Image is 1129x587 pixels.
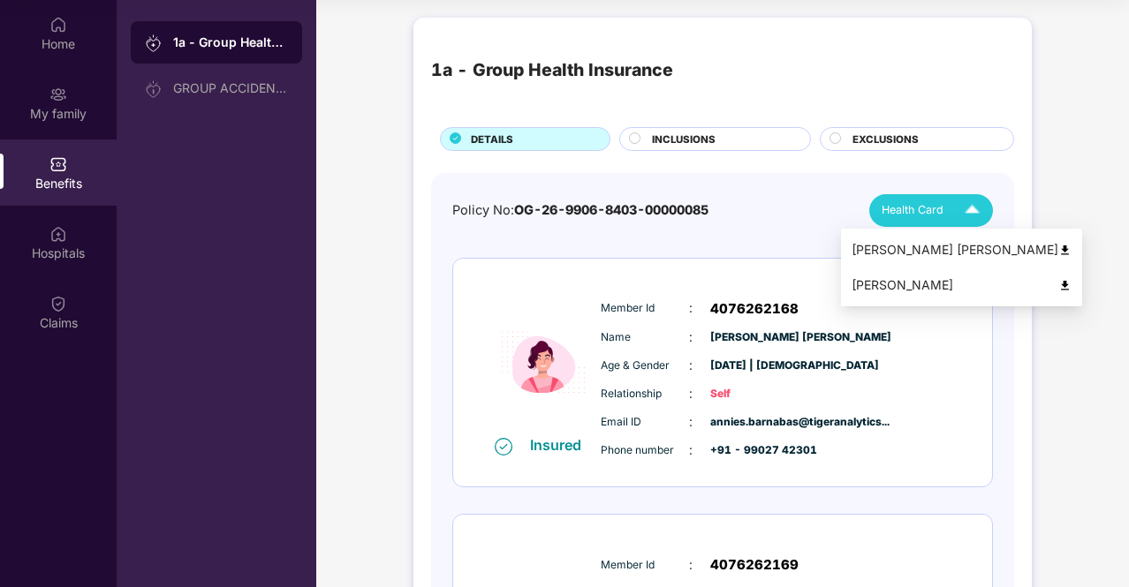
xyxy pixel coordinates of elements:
span: Age & Gender [601,357,689,374]
span: Member Id [601,300,689,317]
span: 4076262168 [710,298,799,320]
span: Name [601,329,689,346]
img: svg+xml;base64,PHN2ZyB3aWR0aD0iMjAiIGhlaWdodD0iMjAiIHZpZXdCb3g9IjAgMCAyMCAyMCIgZmlsbD0ibm9uZSIgeG... [49,86,67,103]
div: 1a - Group Health Insurance [431,56,673,84]
span: Health Card [882,201,943,219]
span: DETAILS [471,132,513,147]
div: GROUP ACCIDENTAL INSURANCE [173,81,288,95]
div: [PERSON_NAME] [PERSON_NAME] [852,240,1072,260]
button: Health Card [869,194,993,227]
img: svg+xml;base64,PHN2ZyB4bWxucz0iaHR0cDovL3d3dy53My5vcmcvMjAwMC9zdmciIHdpZHRoPSIxNiIgaGVpZ2h0PSIxNi... [495,438,512,455]
span: : [689,412,693,432]
span: INCLUSIONS [652,132,716,147]
img: svg+xml;base64,PHN2ZyB4bWxucz0iaHR0cDovL3d3dy53My5vcmcvMjAwMC9zdmciIHdpZHRoPSI0OCIgaGVpZ2h0PSI0OC... [1058,244,1072,257]
span: : [689,356,693,375]
span: 4076262169 [710,554,799,576]
div: Policy No: [452,200,708,221]
img: svg+xml;base64,PHN2ZyBpZD0iSG9zcGl0YWxzIiB4bWxucz0iaHR0cDovL3d3dy53My5vcmcvMjAwMC9zdmciIHdpZHRoPS... [49,225,67,243]
span: Relationship [601,386,689,403]
span: Phone number [601,442,689,459]
img: svg+xml;base64,PHN2ZyB3aWR0aD0iMjAiIGhlaWdodD0iMjAiIHZpZXdCb3g9IjAgMCAyMCAyMCIgZmlsbD0ibm9uZSIgeG... [145,80,163,98]
span: Member Id [601,557,689,574]
span: [PERSON_NAME] [PERSON_NAME] [710,329,799,346]
img: svg+xml;base64,PHN2ZyBpZD0iQmVuZWZpdHMiIHhtbG5zPSJodHRwOi8vd3d3LnczLm9yZy8yMDAwL3N2ZyIgd2lkdGg9Ij... [49,155,67,173]
span: : [689,440,693,460]
span: +91 - 99027 42301 [710,442,799,459]
span: EXCLUSIONS [852,132,919,147]
span: OG-26-9906-8403-00000085 [514,202,708,217]
div: Insured [530,436,592,454]
img: svg+xml;base64,PHN2ZyBpZD0iSG9tZSIgeG1sbnM9Imh0dHA6Ly93d3cudzMub3JnLzIwMDAvc3ZnIiB3aWR0aD0iMjAiIG... [49,16,67,34]
img: icon [490,290,596,435]
span: : [689,555,693,575]
span: [DATE] | [DEMOGRAPHIC_DATA] [710,357,799,374]
span: Email ID [601,414,689,431]
div: 1a - Group Health Insurance [173,34,288,51]
span: Self [710,386,799,403]
span: : [689,327,693,347]
img: Icuh8uwCUCF+XjCZyLQsAKiDCM9HiE6CMYmKQaPGkZKaA32CAAACiQcFBJY0IsAAAAASUVORK5CYII= [957,195,988,226]
img: svg+xml;base64,PHN2ZyB4bWxucz0iaHR0cDovL3d3dy53My5vcmcvMjAwMC9zdmciIHdpZHRoPSI0OCIgaGVpZ2h0PSI0OC... [1058,279,1072,292]
div: [PERSON_NAME] [852,275,1072,295]
span: : [689,384,693,403]
span: annies.barnabas@tigeranalytics... [710,414,799,431]
img: svg+xml;base64,PHN2ZyBpZD0iQ2xhaW0iIHhtbG5zPSJodHRwOi8vd3d3LnczLm9yZy8yMDAwL3N2ZyIgd2lkdGg9IjIwIi... [49,295,67,312]
img: svg+xml;base64,PHN2ZyB3aWR0aD0iMjAiIGhlaWdodD0iMjAiIHZpZXdCb3g9IjAgMCAyMCAyMCIgZmlsbD0ibm9uZSIgeG... [145,34,163,52]
span: : [689,298,693,318]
